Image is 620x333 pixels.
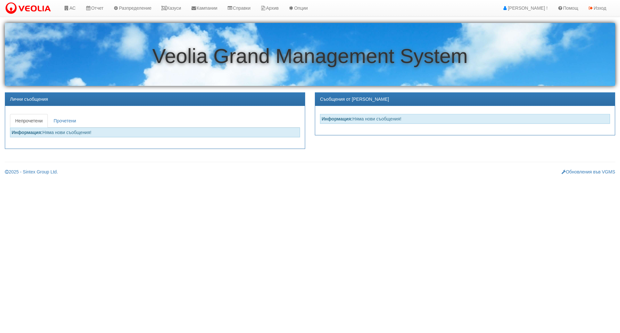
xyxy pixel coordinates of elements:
[48,114,81,128] a: Прочетени
[315,93,615,106] div: Съобщения от [PERSON_NAME]
[10,128,300,137] div: Няма нови съобщения!
[5,93,305,106] div: Лични съобщения
[10,114,48,128] a: Непрочетени
[562,169,615,174] a: Обновления във VGMS
[320,114,610,124] div: Няма нови съобщения!
[322,116,353,121] strong: Информация:
[5,45,615,67] h1: Veolia Grand Management System
[12,130,43,135] strong: Информация:
[5,2,54,15] img: VeoliaLogo.png
[5,169,58,174] a: 2025 - Sintex Group Ltd.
